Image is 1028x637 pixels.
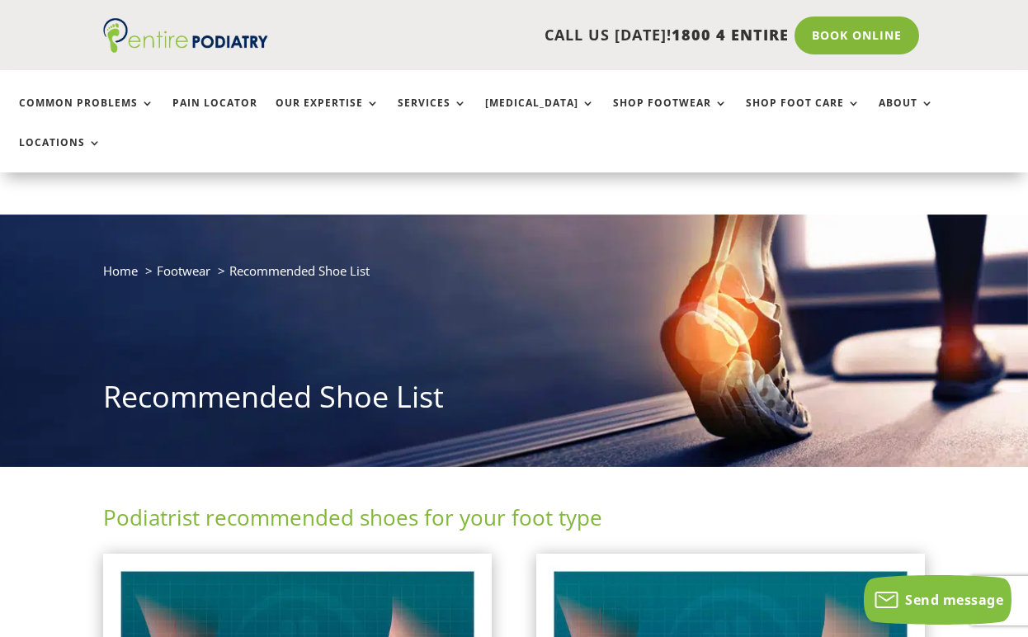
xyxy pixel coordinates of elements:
h1: Recommended Shoe List [103,376,926,426]
span: Send message [905,591,1003,609]
p: CALL US [DATE]! [287,25,790,46]
a: About [879,97,934,133]
a: Shop Footwear [613,97,728,133]
a: Shop Foot Care [746,97,861,133]
a: Footwear [157,262,210,279]
nav: breadcrumb [103,260,926,294]
a: Book Online [795,17,919,54]
a: Our Expertise [276,97,380,133]
a: Common Problems [19,97,154,133]
span: 1800 4 ENTIRE [672,25,789,45]
a: Entire Podiatry [103,40,268,56]
a: [MEDICAL_DATA] [485,97,595,133]
button: Send message [864,575,1011,625]
a: Services [398,97,467,133]
a: Locations [19,137,101,172]
a: Home [103,262,138,279]
img: logo (1) [103,18,268,53]
a: Pain Locator [172,97,257,133]
h2: Podiatrist recommended shoes for your foot type [103,503,926,540]
span: Recommended Shoe List [229,262,370,279]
